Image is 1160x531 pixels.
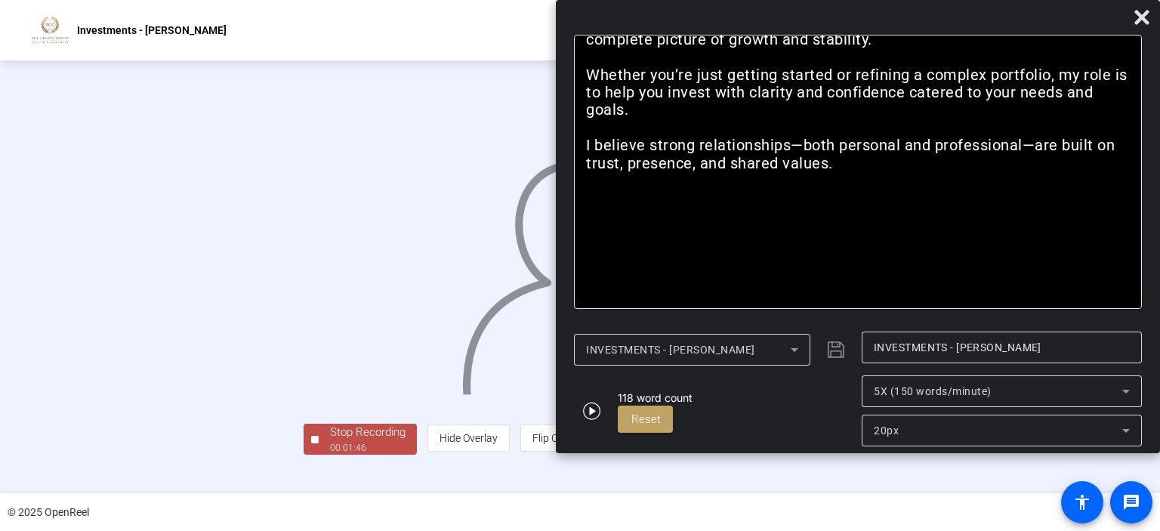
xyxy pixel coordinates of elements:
[1073,493,1091,511] mat-icon: accessibility
[874,385,992,397] span: 5X (150 words/minute)
[1122,493,1140,511] mat-icon: message
[586,66,1130,119] p: Whether you’re just getting started or refining a complex portfolio, my role is to help you inves...
[461,146,700,394] img: overlay
[440,432,498,444] span: Hide Overlay
[330,424,406,441] div: Stop Recording
[874,338,1130,357] input: Title
[874,424,899,437] span: 20px
[8,505,89,520] div: © 2025 OpenReel
[586,344,755,356] span: INVESTMENTS - [PERSON_NAME]
[586,137,1130,172] p: I believe strong relationships—both personal and professional—are built on trust, presence, and s...
[618,390,693,406] div: 118 word count
[618,406,673,433] button: Reset
[330,441,406,455] div: 00:01:46
[77,21,227,39] p: Investments - [PERSON_NAME]
[532,432,588,444] span: Flip Camera
[631,412,661,426] span: Reset
[30,15,69,45] img: OpenReel logo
